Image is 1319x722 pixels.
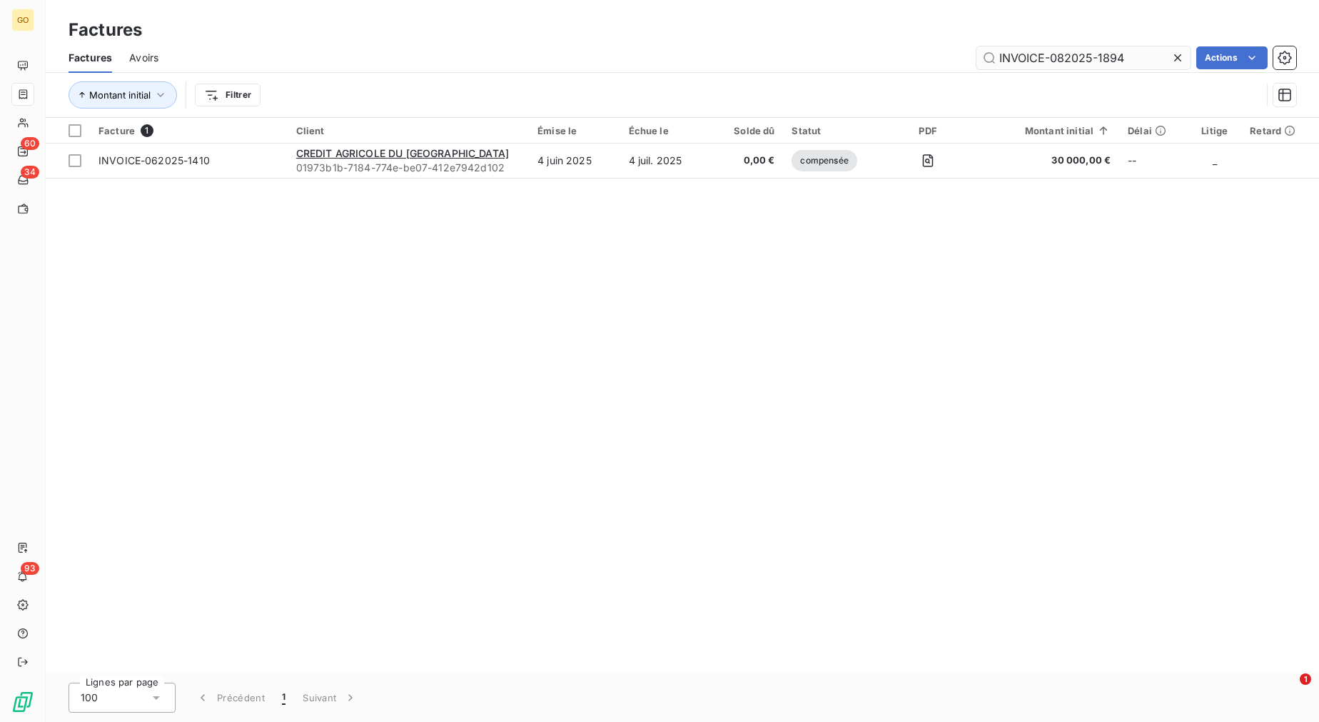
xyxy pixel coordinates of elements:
[294,683,366,713] button: Suivant
[296,161,520,175] span: 01973b1b-7184-774e-be07-412e7942d102
[69,81,177,109] button: Montant initial
[629,125,704,136] div: Échue le
[792,150,856,171] span: compensée
[979,154,1111,168] span: 30 000,00 €
[273,683,294,713] button: 1
[296,147,509,159] span: CREDIT AGRICOLE DU [GEOGRAPHIC_DATA]
[11,169,34,191] a: 34
[11,140,34,163] a: 60
[1270,673,1305,708] iframe: Intercom live chat
[720,125,774,136] div: Solde dû
[81,691,98,705] span: 100
[1213,154,1217,166] span: _
[1128,125,1179,136] div: Délai
[129,51,158,65] span: Avoirs
[1300,673,1311,685] span: 1
[11,9,34,31] div: GO
[296,125,520,136] div: Client
[894,125,962,136] div: PDF
[529,144,620,178] td: 4 juin 2025
[141,124,153,137] span: 1
[69,17,142,43] h3: Factures
[1250,125,1310,136] div: Retard
[282,691,285,705] span: 1
[98,125,135,136] span: Facture
[89,89,151,101] span: Montant initial
[195,84,261,106] button: Filtrer
[792,125,876,136] div: Statut
[620,144,712,178] td: 4 juil. 2025
[1196,46,1268,69] button: Actions
[720,154,774,168] span: 0,00 €
[1119,144,1188,178] td: --
[187,683,273,713] button: Précédent
[69,51,112,65] span: Factures
[976,46,1191,69] input: Rechercher
[537,125,611,136] div: Émise le
[1196,125,1233,136] div: Litige
[11,691,34,713] img: Logo LeanPay
[979,125,1111,136] div: Montant initial
[98,154,210,166] span: INVOICE-062025-1410
[21,137,39,150] span: 60
[21,562,39,575] span: 93
[21,166,39,179] span: 34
